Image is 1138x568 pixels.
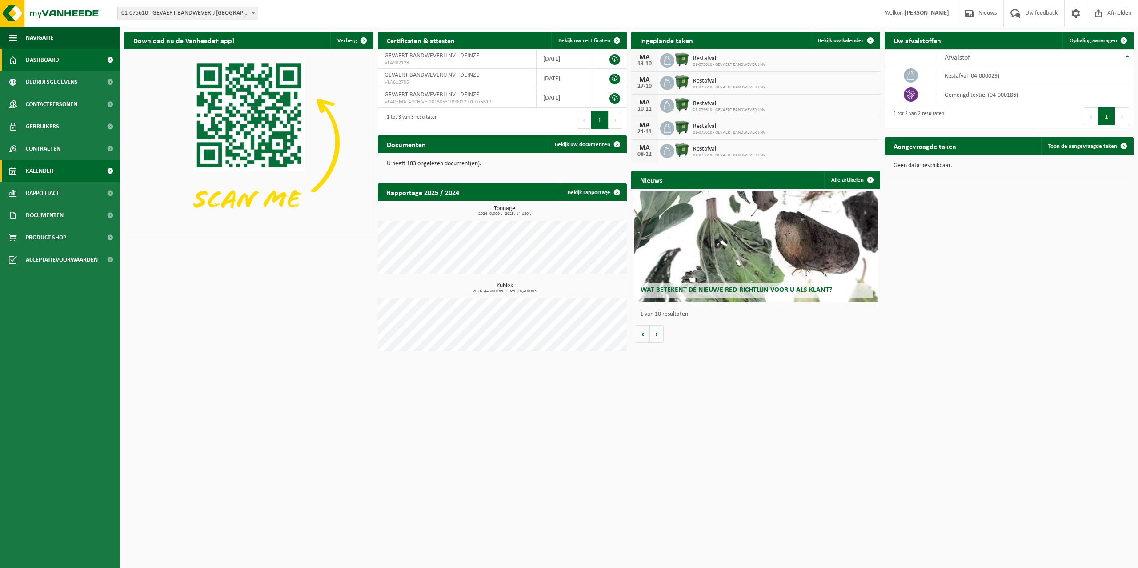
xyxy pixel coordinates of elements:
h2: Aangevraagde taken [885,137,965,155]
div: MA [636,122,653,129]
span: Toon de aangevraagde taken [1048,143,1117,149]
button: 1 [591,111,609,129]
div: 27-10 [636,83,653,90]
strong: [PERSON_NAME] [905,10,949,16]
button: Verberg [330,32,373,49]
div: MA [636,99,653,106]
button: Next [609,111,622,129]
img: WB-1100-HPE-GN-01 [674,52,689,67]
span: GEVAERT BANDWEVERIJ NV - DEINZE [385,91,479,98]
a: Wat betekent de nieuwe RED-richtlijn voor u als klant? [634,191,878,302]
span: Acceptatievoorwaarden [26,249,98,271]
span: Restafval [693,146,765,153]
span: Dashboard [26,49,59,71]
span: Verberg [337,38,357,44]
span: 01-075610 - GEVAERT BANDWEVERIJ NV - DEINZE [117,7,258,20]
span: Contactpersonen [26,93,77,115]
span: 01-075610 - GEVAERT BANDWEVERIJ NV - DEINZE [118,7,258,20]
div: 1 tot 3 van 3 resultaten [382,110,437,130]
span: VLAREMA-ARCHIVE-20130531093922-01-075610 [385,99,529,106]
span: Kalender [26,160,53,182]
a: Ophaling aanvragen [1062,32,1133,49]
span: VLA902123 [385,60,529,67]
img: Download de VHEPlus App [124,49,373,236]
img: WB-1100-HPE-GN-01 [674,143,689,158]
span: 2024: 0,000 t - 2025: 14,180 t [382,212,627,216]
p: Geen data beschikbaar. [894,163,1125,169]
span: Bekijk uw kalender [818,38,864,44]
span: Documenten [26,204,64,226]
td: [DATE] [537,88,592,108]
h2: Documenten [378,135,435,153]
span: Rapportage [26,182,60,204]
a: Toon de aangevraagde taken [1041,137,1133,155]
h2: Uw afvalstoffen [885,32,950,49]
a: Bekijk uw certificaten [551,32,626,49]
div: 08-12 [636,151,653,158]
div: 10-11 [636,106,653,112]
h2: Ingeplande taken [631,32,702,49]
span: 2024: 44,000 m3 - 2025: 26,400 m3 [382,289,627,294]
img: WB-1100-HPE-GN-01 [674,75,689,90]
span: Navigatie [26,27,53,49]
h2: Certificaten & attesten [378,32,464,49]
span: 01-075610 - GEVAERT BANDWEVERIJ NV [693,153,765,158]
div: 1 tot 2 van 2 resultaten [889,107,944,126]
p: 1 van 10 resultaten [640,311,876,318]
span: Afvalstof [945,54,970,61]
span: VLA612705 [385,79,529,86]
div: MA [636,54,653,61]
div: MA [636,144,653,151]
a: Alle artikelen [824,171,879,189]
span: 01-075610 - GEVAERT BANDWEVERIJ NV [693,85,765,90]
button: Previous [1084,107,1098,125]
p: U heeft 183 ongelezen document(en). [387,161,618,167]
div: MA [636,76,653,83]
span: Product Shop [26,226,66,249]
span: 01-075610 - GEVAERT BANDWEVERIJ NV [693,62,765,68]
a: Bekijk rapportage [561,183,626,201]
img: WB-1100-HPE-GN-01 [674,120,689,135]
div: 13-10 [636,61,653,67]
td: gemengd textiel (04-000186) [938,85,1134,104]
span: Ophaling aanvragen [1070,38,1117,44]
button: 1 [1098,107,1115,125]
h2: Nieuws [631,171,671,188]
h3: Tonnage [382,206,627,216]
span: GEVAERT BANDWEVERIJ NV - DEINZE [385,52,479,59]
img: WB-1100-HPE-GN-01 [674,97,689,112]
span: Restafval [693,100,765,107]
span: Contracten [26,138,60,160]
span: Restafval [693,123,765,130]
button: Volgende [650,325,664,343]
a: Bekijk uw documenten [548,135,626,153]
span: 01-075610 - GEVAERT BANDWEVERIJ NV [693,107,765,113]
h3: Kubiek [382,283,627,294]
span: GEVAERT BANDWEVERIJ NV - DEINZE [385,72,479,79]
button: Previous [577,111,591,129]
span: Wat betekent de nieuwe RED-richtlijn voor u als klant? [641,286,832,294]
span: 01-075610 - GEVAERT BANDWEVERIJ NV [693,130,765,135]
span: Gebruikers [26,115,59,138]
td: [DATE] [537,69,592,88]
button: Next [1115,107,1129,125]
span: Bekijk uw certificaten [558,38,610,44]
span: Bedrijfsgegevens [26,71,78,93]
div: 24-11 [636,129,653,135]
td: [DATE] [537,49,592,69]
span: Restafval [693,55,765,62]
h2: Download nu de Vanheede+ app! [124,32,243,49]
h2: Rapportage 2025 / 2024 [378,183,468,201]
span: Bekijk uw documenten [555,142,610,147]
span: Restafval [693,78,765,85]
button: Vorige [636,325,650,343]
td: restafval (04-000029) [938,66,1134,85]
a: Bekijk uw kalender [811,32,879,49]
